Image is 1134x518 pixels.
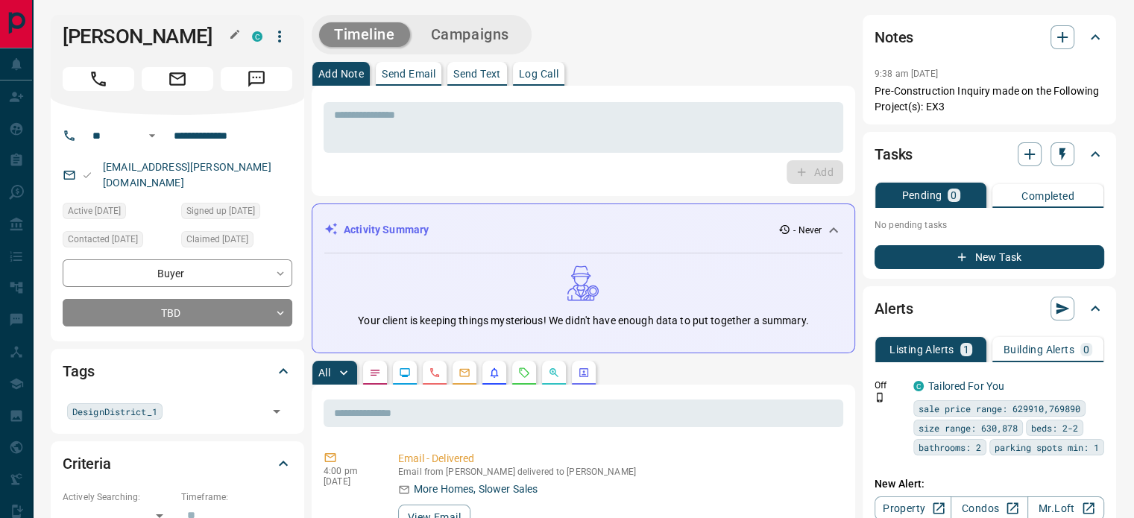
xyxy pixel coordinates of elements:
div: Activity Summary- Never [324,216,842,244]
span: size range: 630,878 [919,420,1018,435]
span: Signed up [DATE] [186,203,255,218]
p: Off [875,379,904,392]
div: condos.ca [252,31,262,42]
p: Your client is keeping things mysterious! We didn't have enough data to put together a summary. [358,313,808,329]
p: No pending tasks [875,214,1104,236]
span: beds: 2-2 [1031,420,1078,435]
svg: Emails [459,367,470,379]
span: Claimed [DATE] [186,232,248,247]
p: 9:38 am [DATE] [875,69,938,79]
p: Send Text [453,69,501,79]
h2: Tasks [875,142,913,166]
button: Timeline [319,22,410,47]
p: Send Email [382,69,435,79]
svg: Push Notification Only [875,392,885,402]
span: bathrooms: 2 [919,440,981,455]
h2: Tags [63,359,94,383]
p: Listing Alerts [889,344,954,355]
p: Pending [901,190,942,200]
div: Alerts [875,291,1104,326]
p: 1 [963,344,969,355]
p: Email - Delivered [398,451,837,467]
h2: Alerts [875,297,913,320]
p: 4:00 pm [324,466,376,476]
svg: Email Valid [82,170,92,180]
span: Contacted [DATE] [68,232,138,247]
span: parking spots min: 1 [995,440,1099,455]
span: Email [142,67,213,91]
span: Call [63,67,134,91]
div: Criteria [63,446,292,481]
div: Thu Aug 05 2021 [181,231,292,252]
p: Timeframe: [181,490,292,504]
button: Campaigns [416,22,524,47]
p: Add Note [318,69,364,79]
p: - Never [793,224,822,237]
svg: Calls [429,367,441,379]
p: More Homes, Slower Sales [414,481,538,497]
p: [DATE] [324,476,376,487]
p: 0 [951,190,957,200]
svg: Requests [518,367,530,379]
h1: [PERSON_NAME] [63,25,230,48]
svg: Agent Actions [578,367,590,379]
div: condos.ca [913,381,924,391]
div: TBD [63,299,292,326]
span: Active [DATE] [68,203,121,218]
p: Activity Summary [344,222,429,238]
h2: Criteria [63,452,111,476]
p: Actively Searching: [63,490,174,504]
svg: Lead Browsing Activity [399,367,411,379]
button: Open [143,127,161,145]
p: Building Alerts [1004,344,1074,355]
a: [EMAIL_ADDRESS][PERSON_NAME][DOMAIN_NAME] [103,161,271,189]
div: Tasks [875,136,1104,172]
p: All [318,367,330,378]
p: Log Call [519,69,558,79]
p: Completed [1021,191,1074,201]
button: New Task [875,245,1104,269]
svg: Notes [369,367,381,379]
div: Notes [875,19,1104,55]
span: DesignDistrict_1 [72,404,157,419]
span: sale price range: 629910,769890 [919,401,1080,416]
div: Tags [63,353,292,389]
div: Buyer [63,259,292,287]
a: Tailored For You [928,380,1004,392]
span: Message [221,67,292,91]
button: Open [266,401,287,422]
div: Wed Jan 17 2024 [63,203,174,224]
svg: Listing Alerts [488,367,500,379]
svg: Opportunities [548,367,560,379]
div: Thu Aug 05 2021 [63,231,174,252]
p: New Alert: [875,476,1104,492]
div: Thu Aug 05 2021 [181,203,292,224]
p: Pre-Construction Inquiry made on the Following Project(s): EX3 [875,83,1104,115]
p: 0 [1083,344,1089,355]
h2: Notes [875,25,913,49]
p: Email from [PERSON_NAME] delivered to [PERSON_NAME] [398,467,837,477]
